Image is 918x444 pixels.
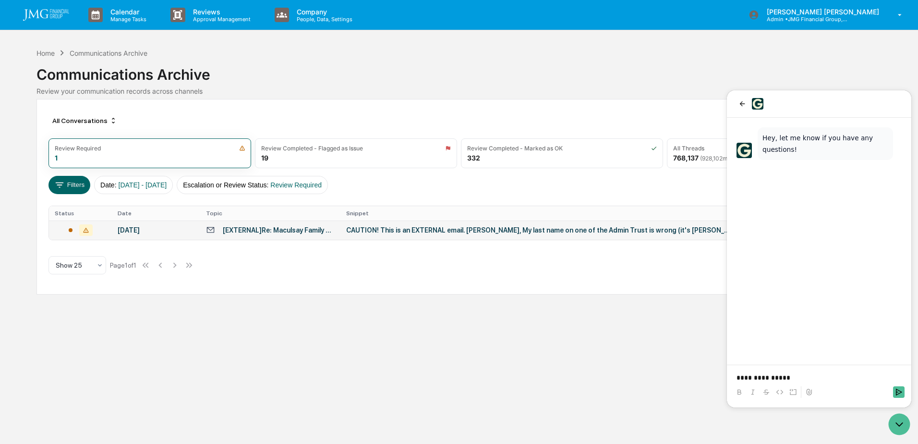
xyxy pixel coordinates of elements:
[673,154,752,162] div: 768,137
[727,90,911,407] iframe: Customer support window
[119,181,167,189] span: [DATE] - [DATE]
[177,176,328,194] button: Escalation or Review Status:Review Required
[36,58,881,83] div: Communications Archive
[887,412,913,438] iframe: Open customer support
[48,113,121,128] div: All Conversations
[651,145,657,151] img: icon
[261,145,363,152] div: Review Completed - Flagged as Issue
[700,155,752,162] span: ( 928,102 messages)
[55,154,58,162] div: 1
[223,226,335,234] div: [EXTERNAL]Re: Maculsay Family Trust - EIN
[467,145,563,152] div: Review Completed - Marked as OK
[36,49,55,57] div: Home
[48,176,90,194] button: Filters
[270,181,322,189] span: Review Required
[103,8,151,16] p: Calendar
[261,154,268,162] div: 19
[467,154,480,162] div: 332
[445,145,451,151] img: icon
[185,16,255,23] p: Approval Management
[49,206,111,221] th: Status
[200,206,340,221] th: Topic
[103,16,151,23] p: Manage Tasks
[118,226,194,234] div: [DATE]
[759,16,848,23] p: Admin • JMG Financial Group, Ltd.
[112,206,200,221] th: Date
[70,49,147,57] div: Communications Archive
[346,226,730,234] div: CAUTION! This is an EXTERNAL email. [PERSON_NAME], My last name on one of the Admin Trust is wron...
[759,8,884,16] p: [PERSON_NAME] [PERSON_NAME]
[239,145,245,151] img: icon
[185,8,255,16] p: Reviews
[289,16,357,23] p: People, Data, Settings
[36,87,881,95] div: Review your communication records across channels
[55,145,101,152] div: Review Required
[340,206,869,221] th: Snippet
[110,261,136,269] div: Page 1 of 1
[289,8,357,16] p: Company
[673,145,704,152] div: All Threads
[23,9,69,21] img: logo
[94,176,173,194] button: Date:[DATE] - [DATE]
